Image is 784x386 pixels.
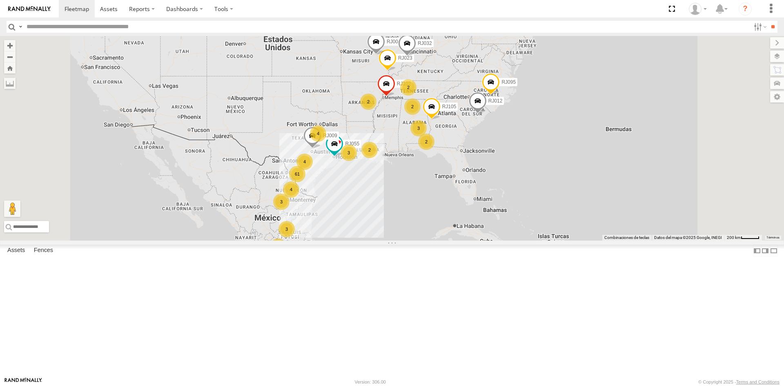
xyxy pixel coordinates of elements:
span: RJ105 [442,104,457,109]
button: Escala del mapa: 200 km por 42 píxeles [724,235,762,241]
span: 200 km [727,235,741,240]
div: 61 [289,166,305,182]
div: Version: 306.00 [355,379,386,384]
label: Map Settings [770,91,784,103]
div: 2 [404,98,421,115]
button: Combinaciones de teclas [604,235,649,241]
span: RJ012 [488,98,503,104]
div: 4 [296,154,313,170]
button: Zoom in [4,40,16,51]
div: 2 [418,134,434,150]
div: 2 [400,79,416,96]
img: rand-logo.svg [8,6,51,12]
a: Terms and Conditions [736,379,780,384]
div: 3 [273,194,290,210]
span: RJ023 [398,55,412,60]
i: ? [739,2,752,16]
a: Visit our Website [4,378,42,386]
span: RJ004 [387,39,401,45]
div: Josue Jimenez [686,3,710,15]
label: Assets [3,245,29,257]
div: 3 [410,120,427,136]
span: RJ055 [345,141,359,146]
div: 2 [360,94,376,110]
span: Datos del mapa ©2025 Google, INEGI [654,235,722,240]
button: Zoom Home [4,62,16,74]
label: Search Query [17,21,24,33]
button: Zoom out [4,51,16,62]
label: Measure [4,78,16,89]
div: 4 [283,181,299,198]
button: Arrastra al hombrecito al mapa para abrir Street View [4,201,20,217]
div: 10 [270,239,286,255]
div: 3 [278,221,295,237]
span: RJ102 [397,80,411,86]
div: 4 [310,125,326,142]
div: 3 [341,145,357,161]
label: Hide Summary Table [770,245,778,257]
label: Fences [30,245,57,257]
span: RJ009 [323,133,337,138]
div: 2 [361,142,378,158]
label: Dock Summary Table to the Left [753,245,761,257]
span: RJ095 [501,79,516,85]
div: © Copyright 2025 - [698,379,780,384]
label: Search Filter Options [751,21,768,33]
span: RJ032 [418,40,432,46]
label: Dock Summary Table to the Right [761,245,769,257]
a: Términos (se abre en una nueva pestaña) [766,236,780,239]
